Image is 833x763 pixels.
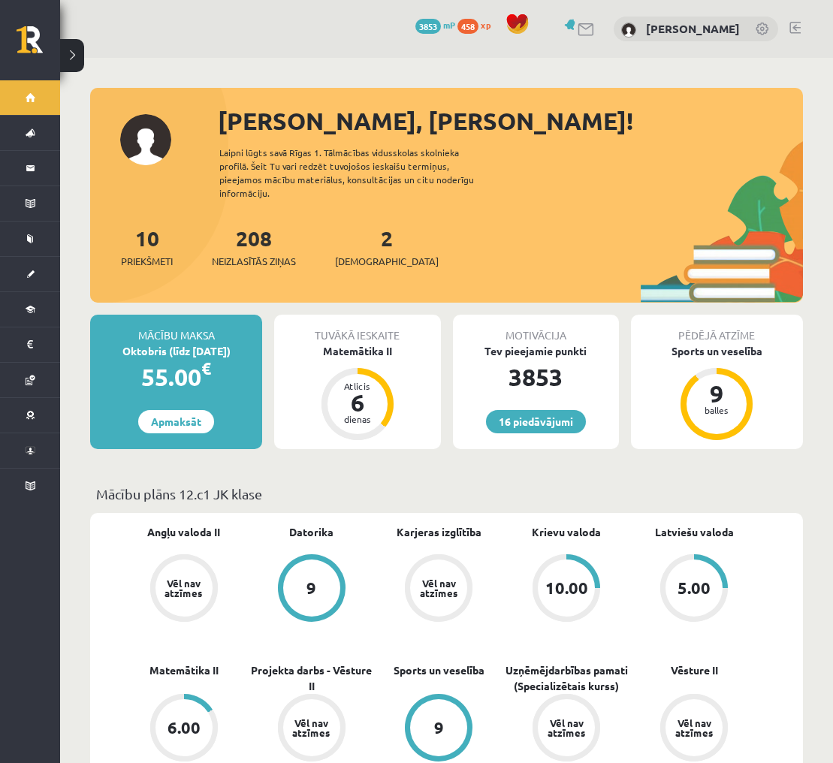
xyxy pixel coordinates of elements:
[646,21,740,36] a: [PERSON_NAME]
[120,554,248,625] a: Vēl nav atzīmes
[274,343,440,442] a: Matemātika II Atlicis 6 dienas
[218,103,803,139] div: [PERSON_NAME], [PERSON_NAME]!
[631,315,803,343] div: Pēdējā atzīme
[138,410,214,433] a: Apmaksāt
[149,662,219,678] a: Matemātika II
[289,524,334,540] a: Datorika
[90,315,262,343] div: Mācību maksa
[694,406,739,415] div: balles
[90,343,262,359] div: Oktobris (līdz [DATE])
[671,662,718,678] a: Vēsture II
[147,524,220,540] a: Angļu valoda II
[335,415,380,424] div: dienas
[655,524,734,540] a: Latviešu valoda
[481,19,490,31] span: xp
[121,254,173,269] span: Priekšmeti
[443,19,455,31] span: mP
[486,410,586,433] a: 16 piedāvājumi
[219,146,500,200] div: Laipni lūgts savā Rīgas 1. Tālmācības vidusskolas skolnieka profilā. Šeit Tu vari redzēt tuvojošo...
[457,19,478,34] span: 458
[415,19,455,31] a: 3853 mP
[274,315,440,343] div: Tuvākā ieskaite
[631,343,803,359] div: Sports un veselība
[335,254,439,269] span: [DEMOGRAPHIC_DATA]
[96,484,797,504] p: Mācību plāns 12.c1 JK klase
[248,554,376,625] a: 9
[415,19,441,34] span: 3853
[121,225,173,269] a: 10Priekšmeti
[545,718,587,737] div: Vēl nav atzīmes
[212,225,296,269] a: 208Neizlasītās ziņas
[503,662,630,694] a: Uzņēmējdarbības pamati (Specializētais kurss)
[163,578,205,598] div: Vēl nav atzīmes
[90,359,262,395] div: 55.00
[335,381,380,391] div: Atlicis
[453,315,619,343] div: Motivācija
[694,381,739,406] div: 9
[631,343,803,442] a: Sports un veselība 9 balles
[394,662,484,678] a: Sports un veselība
[248,662,376,694] a: Projekta darbs - Vēsture II
[673,718,715,737] div: Vēl nav atzīmes
[201,357,211,379] span: €
[212,254,296,269] span: Neizlasītās ziņas
[274,343,440,359] div: Matemātika II
[630,554,758,625] a: 5.00
[335,225,439,269] a: 2[DEMOGRAPHIC_DATA]
[532,524,601,540] a: Krievu valoda
[621,23,636,38] img: Kirills Judins
[291,718,333,737] div: Vēl nav atzīmes
[335,391,380,415] div: 6
[545,580,588,596] div: 10.00
[678,580,711,596] div: 5.00
[434,719,444,736] div: 9
[397,524,481,540] a: Karjeras izglītība
[17,26,60,64] a: Rīgas 1. Tālmācības vidusskola
[453,343,619,359] div: Tev pieejamie punkti
[503,554,630,625] a: 10.00
[453,359,619,395] div: 3853
[306,580,316,596] div: 9
[418,578,460,598] div: Vēl nav atzīmes
[376,554,503,625] a: Vēl nav atzīmes
[457,19,498,31] a: 458 xp
[168,719,201,736] div: 6.00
